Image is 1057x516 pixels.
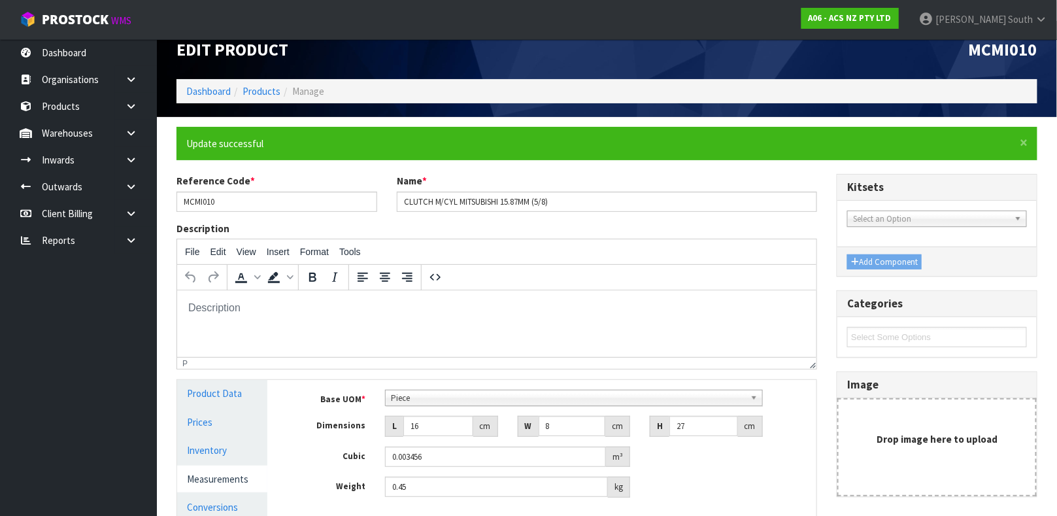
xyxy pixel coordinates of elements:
[847,379,1027,391] h3: Image
[230,266,263,288] div: Text color
[263,266,295,288] div: Background color
[853,211,1009,227] span: Select an Option
[605,416,630,437] div: cm
[111,14,131,27] small: WMS
[385,447,606,467] input: Cubic
[391,390,745,406] span: Piece
[202,266,224,288] button: Redo
[287,416,375,432] label: Dimensions
[847,254,922,270] button: Add Component
[300,247,329,257] span: Format
[392,421,397,432] strong: L
[669,416,738,436] input: Height
[806,358,817,369] div: Resize
[267,247,290,257] span: Insert
[243,85,280,97] a: Products
[877,433,998,445] strong: Drop image here to upload
[396,266,418,288] button: Align right
[473,416,498,437] div: cm
[608,477,630,498] div: kg
[397,192,818,212] input: Name
[403,416,473,436] input: Length
[186,137,263,150] span: Update successful
[42,11,109,28] span: ProStock
[287,390,375,406] label: Base UOM
[847,181,1027,194] h3: Kitsets
[177,409,267,436] a: Prices
[1008,13,1033,26] span: South
[1020,133,1028,152] span: ×
[606,447,630,468] div: m³
[287,447,375,463] label: Cubic
[539,416,606,436] input: Width
[177,290,816,357] iframe: Rich Text Area. Press ALT-0 for help.
[374,266,396,288] button: Align center
[738,416,763,437] div: cm
[847,298,1027,310] h3: Categories
[180,266,202,288] button: Undo
[801,8,899,29] a: A06 - ACS NZ PTY LTD
[352,266,374,288] button: Align left
[324,266,346,288] button: Italic
[176,222,229,235] label: Description
[424,266,446,288] button: Source code
[397,174,427,188] label: Name
[177,380,267,407] a: Product Data
[176,39,288,60] span: Edit Product
[385,477,608,497] input: Weight
[186,85,231,97] a: Dashboard
[287,477,375,493] label: Weight
[657,421,663,432] strong: H
[176,174,255,188] label: Reference Code
[339,247,361,257] span: Tools
[525,421,532,432] strong: W
[809,12,892,24] strong: A06 - ACS NZ PTY LTD
[301,266,324,288] button: Bold
[210,247,226,257] span: Edit
[177,466,267,492] a: Measurements
[969,39,1037,60] span: MCMI010
[182,359,188,368] div: p
[237,247,256,257] span: View
[935,13,1006,26] span: [PERSON_NAME]
[177,437,267,464] a: Inventory
[185,247,200,257] span: File
[292,85,324,97] span: Manage
[176,192,377,212] input: Reference Code
[20,11,36,27] img: cube-alt.png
